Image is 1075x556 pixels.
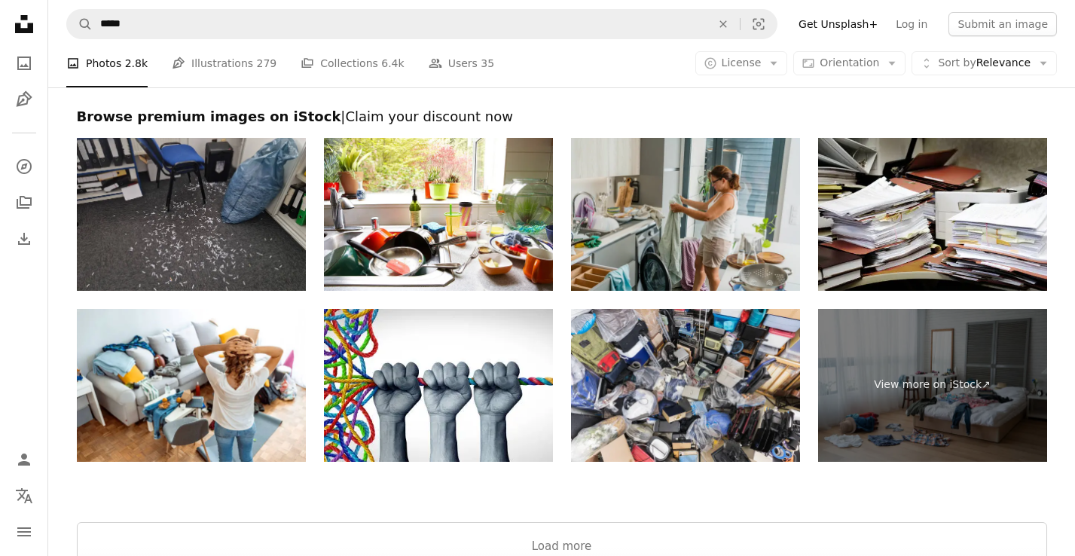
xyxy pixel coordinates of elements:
[707,10,740,38] button: Clear
[257,55,277,72] span: 279
[481,55,494,72] span: 35
[9,481,39,511] button: Language
[9,517,39,547] button: Menu
[341,108,513,124] span: | Claim your discount now
[77,138,306,291] img: document shredding at workplace in office. he cuts the papers into strips and they are taken away...
[912,51,1057,75] button: Sort byRelevance
[741,10,777,38] button: Visual search
[789,12,887,36] a: Get Unsplash+
[324,309,553,462] img: Team Management Concept
[77,309,306,462] img: Housewife at modern home on sunny day looking at dirty room.
[66,9,777,39] form: Find visuals sitewide
[938,56,1031,71] span: Relevance
[172,39,276,87] a: Illustrations 279
[793,51,906,75] button: Orientation
[571,309,800,462] img: Hoarder House Junk Pile
[67,10,93,38] button: Search Unsplash
[9,444,39,475] a: Log in / Sign up
[324,138,553,291] img: Dirty dishes piled in kitchen sink, close-up
[301,39,404,87] a: Collections 6.4k
[695,51,788,75] button: License
[9,48,39,78] a: Photos
[818,309,1047,462] a: View more on iStock↗
[9,151,39,182] a: Explore
[938,57,976,69] span: Sort by
[77,108,1047,126] h2: Browse premium images on iStock
[820,57,879,69] span: Orientation
[429,39,495,87] a: Users 35
[722,57,762,69] span: License
[9,84,39,115] a: Illustrations
[9,9,39,42] a: Home — Unsplash
[9,224,39,254] a: Download History
[9,188,39,218] a: Collections
[571,138,800,291] img: Woman loading clothes in washing machine in a messy kitchen
[381,55,404,72] span: 6.4k
[818,138,1047,291] img: Messy Desk with Books Binders Files and Papers Stacked up High in a Disorganized Office Space
[887,12,936,36] a: Log in
[948,12,1057,36] button: Submit an image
